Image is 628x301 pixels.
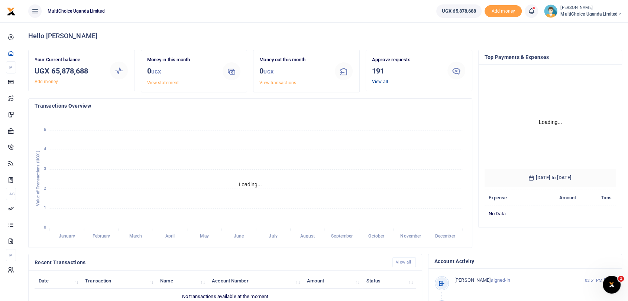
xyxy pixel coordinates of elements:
text: Value of Transactions (UGX ) [36,151,41,206]
span: UGX 65,878,688 [442,7,476,15]
h4: Transactions Overview [35,102,466,110]
tspan: 2 [44,186,46,191]
iframe: Intercom live chat [603,276,621,294]
h4: Recent Transactions [35,258,386,266]
li: Ac [6,188,16,200]
img: profile-user [544,4,557,18]
tspan: July [269,233,277,239]
tspan: August [300,233,315,239]
a: logo-small logo-large logo-large [7,8,16,14]
span: Add money [485,5,522,17]
th: Status: activate to sort column ascending [362,273,416,289]
tspan: 1 [44,206,46,210]
li: Wallet ballance [433,4,485,18]
p: signed-in [454,277,575,284]
th: Expense [485,190,534,206]
tspan: May [200,233,208,239]
tspan: 3 [44,166,46,171]
tspan: October [368,233,385,239]
text: Loading... [538,119,562,125]
h6: [DATE] to [DATE] [485,169,616,187]
th: Amount: activate to sort column ascending [303,273,362,289]
li: M [6,61,16,73]
tspan: September [331,233,353,239]
h4: Hello [PERSON_NAME] [28,32,622,40]
th: Transaction: activate to sort column ascending [81,273,156,289]
a: View statement [147,80,179,85]
img: logo-small [7,7,16,16]
a: Add money [35,79,58,84]
tspan: February [93,233,110,239]
a: profile-user [PERSON_NAME] MultiChoice Uganda Limited [544,4,622,18]
tspan: April [165,233,175,239]
tspan: 0 [44,225,46,230]
h3: 191 [372,65,441,76]
tspan: November [400,233,421,239]
th: Amount [534,190,580,206]
p: Money in this month [147,56,216,64]
li: Toup your wallet [485,5,522,17]
p: Money out this month [259,56,328,64]
th: Name: activate to sort column ascending [156,273,208,289]
small: UGX [263,69,273,75]
th: Date: activate to sort column descending [35,273,81,289]
h3: UGX 65,878,688 [35,65,103,76]
th: Txns [580,190,616,206]
span: MultiChoice Uganda Limited [560,11,622,17]
span: [PERSON_NAME] [454,277,491,283]
p: Your Current balance [35,56,103,64]
a: View transactions [259,80,296,85]
h4: Account Activity [434,257,616,265]
a: View all [392,257,416,267]
span: MultiChoice Uganda Limited [45,8,108,14]
tspan: 4 [44,147,46,151]
tspan: March [129,233,142,239]
a: View all [372,79,388,84]
td: No data [485,206,616,221]
small: 03:51 PM [DATE] [585,277,616,284]
text: Loading... [239,181,262,187]
h4: Top Payments & Expenses [485,53,616,61]
p: Approve requests [372,56,441,64]
a: Add money [485,8,522,13]
small: [PERSON_NAME] [560,5,622,11]
tspan: June [234,233,244,239]
li: M [6,249,16,261]
h3: 0 [147,65,216,78]
tspan: 5 [44,127,46,132]
span: 1 [618,276,624,282]
a: UGX 65,878,688 [436,4,482,18]
th: Account Number: activate to sort column ascending [208,273,303,289]
tspan: December [435,233,456,239]
h3: 0 [259,65,328,78]
tspan: January [59,233,75,239]
small: UGX [151,69,161,75]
